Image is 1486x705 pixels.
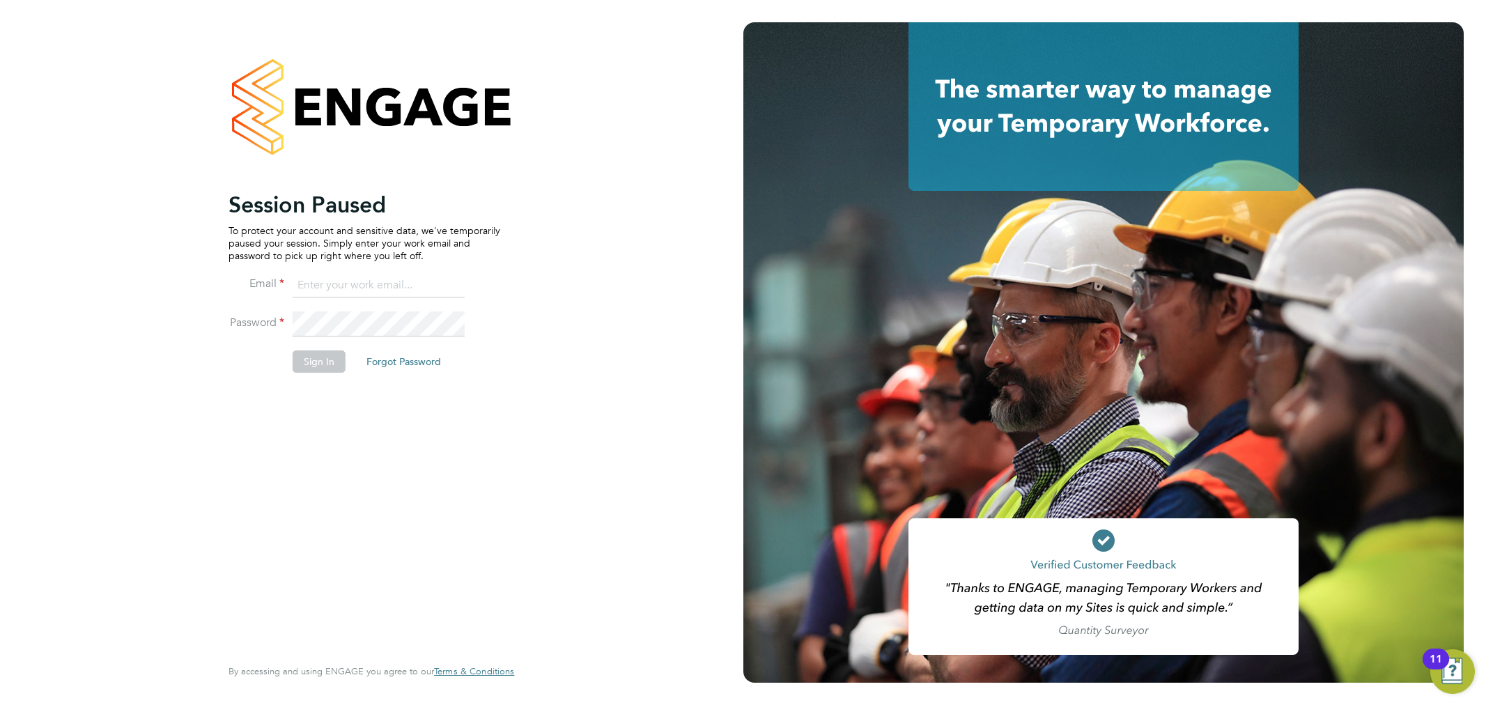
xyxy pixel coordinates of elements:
[434,665,514,677] span: Terms & Conditions
[293,273,465,298] input: Enter your work email...
[1430,659,1442,677] div: 11
[229,316,284,330] label: Password
[229,277,284,291] label: Email
[355,350,452,373] button: Forgot Password
[293,350,346,373] button: Sign In
[229,665,514,677] span: By accessing and using ENGAGE you agree to our
[1430,649,1475,694] button: Open Resource Center, 11 new notifications
[434,666,514,677] a: Terms & Conditions
[229,191,500,219] h2: Session Paused
[229,224,500,263] p: To protect your account and sensitive data, we've temporarily paused your session. Simply enter y...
